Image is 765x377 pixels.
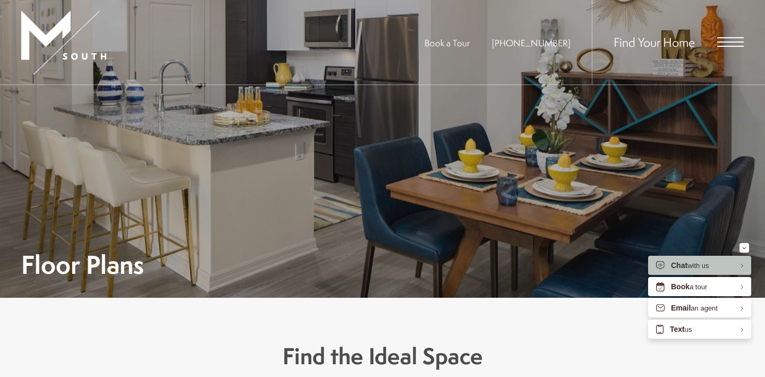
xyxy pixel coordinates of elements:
button: Open Menu [717,37,744,47]
a: Call Us at 813-570-8014 [492,37,571,49]
h3: Find the Ideal Space [90,340,675,372]
a: Book a Tour [424,37,470,49]
span: [PHONE_NUMBER] [492,37,571,49]
a: Find Your Home [614,33,695,51]
h1: Floor Plans [21,253,144,277]
img: MSouth [21,11,106,74]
